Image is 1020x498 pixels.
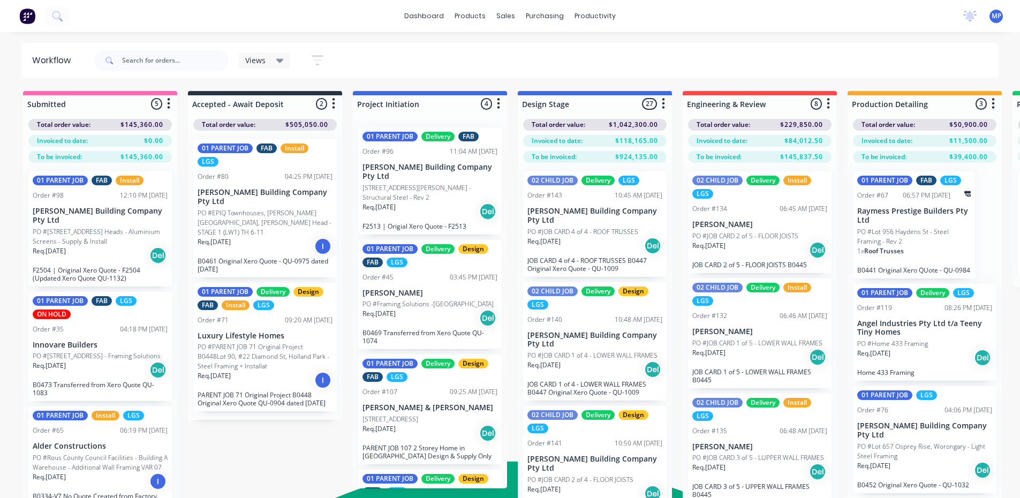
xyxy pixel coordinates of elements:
[903,191,950,200] div: 06:57 PM [DATE]
[697,152,742,162] span: To be invoiced:
[783,283,811,292] div: Install
[314,238,331,255] div: I
[458,359,488,368] div: Design
[37,120,90,130] span: Total order value:
[692,204,727,214] div: Order #134
[198,315,229,325] div: Order #71
[202,120,255,130] span: Total order value:
[940,176,961,185] div: LGS
[362,273,394,282] div: Order #45
[809,349,826,366] div: Del
[527,237,561,246] p: Req. [DATE]
[692,327,827,336] p: [PERSON_NAME]
[527,227,638,237] p: PO #JOB CARD 4 of 4 - ROOF TRUSSES
[193,283,337,412] div: 01 PARENT JOBDeliveryDesignFABInstallLGSOrder #7109:20 AM [DATE]Luxury Lifestyle HomesPO #PARENT ...
[92,411,119,420] div: Install
[945,303,992,313] div: 08:26 PM [DATE]
[33,442,168,451] p: Alder Constructions
[644,361,661,378] div: Del
[615,136,658,146] span: $118,165.00
[949,136,988,146] span: $11,500.00
[458,132,479,141] div: FAB
[692,453,824,463] p: PO #JOB CARD 3 of 5 - LUPPER WALL FRAMES
[615,191,662,200] div: 10:45 AM [DATE]
[421,474,455,484] div: Delivery
[198,300,218,310] div: FAB
[33,381,168,397] p: B0473 Transferred from Xero Quote QU-1083
[198,342,333,371] p: PO #PARENT JOB 71 Original Project B0448Lot 90, #22 Diamond St, Holland Park - Steel Framing + In...
[358,354,502,464] div: 01 PARENT JOBDeliveryDesignFABLGSOrder #10709:25 AM [DATE][PERSON_NAME] & [PERSON_NAME][STREET_AD...
[780,204,827,214] div: 06:45 AM [DATE]
[120,152,163,162] span: $145,360.00
[198,172,229,182] div: Order #80
[33,266,168,282] p: F2504 | Original Xero Quote - F2504 (Updated Xero Quote QU-1132)
[780,120,823,130] span: $229,850.00
[853,284,996,381] div: 01 PARENT JOBDeliveryLGSOrder #11908:26 PM [DATE]Angel Industries Pty Ltd t/a Teeny Tiny HomesPO ...
[945,405,992,415] div: 04:06 PM [DATE]
[916,390,937,400] div: LGS
[780,426,827,436] div: 06:48 AM [DATE]
[618,176,639,185] div: LGS
[358,127,502,235] div: 01 PARENT JOBDeliveryFABOrder #9611:04 AM [DATE][PERSON_NAME] Building Company Pty Ltd[STREET_ADD...
[193,139,337,277] div: 01 PARENT JOBFABInstallLGSOrder #8004:25 PM [DATE][PERSON_NAME] Building Company Pty LtdPO #EPIQ ...
[692,426,727,436] div: Order #135
[120,120,163,130] span: $145,360.00
[532,136,583,146] span: Invoiced to date:
[421,132,455,141] div: Delivery
[450,273,497,282] div: 03:45 PM [DATE]
[527,360,561,370] p: Req. [DATE]
[33,227,168,246] p: PO #[STREET_ADDRESS] Heads - Aluminium Screens - Supply & Install
[33,176,88,185] div: 01 PARENT JOB
[33,341,168,350] p: Innovare Builders
[857,288,912,298] div: 01 PARENT JOB
[285,315,333,325] div: 09:20 AM [DATE]
[527,207,662,225] p: [PERSON_NAME] Building Company Pty Ltd
[780,311,827,321] div: 06:46 AM [DATE]
[581,410,615,420] div: Delivery
[527,256,662,273] p: JOB CARD 4 of 4 - ROOF TRUSSES B0447 Original Xero Quote - QU-1009
[527,300,548,310] div: LGS
[644,237,661,254] div: Del
[527,191,562,200] div: Order #143
[122,50,228,71] input: Search for orders...
[857,246,864,255] span: 1 x
[387,487,407,497] div: LGS
[399,8,449,24] a: dashboard
[37,152,82,162] span: To be invoiced:
[692,368,827,384] p: JOB CARD 1 of 5 - LOWER WALL FRAMES B0445
[362,424,396,434] p: Req. [DATE]
[692,338,822,348] p: PO #JOB CARD 1 of 5 - LOWER WALL FRAMES
[523,171,667,277] div: 02 CHILD JOBDeliveryLGSOrder #14310:45 AM [DATE][PERSON_NAME] Building Company Pty LtdPO #JOB CAR...
[784,136,823,146] span: $84,012.50
[857,390,912,400] div: 01 PARENT JOB
[362,183,497,202] p: [STREET_ADDRESS][PERSON_NAME] - Structural Steel - Rev 2
[527,176,578,185] div: 02 CHILD JOB
[857,461,890,471] p: Req. [DATE]
[28,171,172,286] div: 01 PARENT JOBFABInstallOrder #9812:10 PM [DATE][PERSON_NAME] Building Company Pty LtdPO #[STREET_...
[281,144,308,153] div: Install
[198,188,333,206] p: [PERSON_NAME] Building Company Pty Ltd
[362,222,497,230] p: F2513 | Origial Xero Quote - F2513
[692,311,727,321] div: Order #132
[149,247,167,264] div: Del
[853,386,996,493] div: 01 PARENT JOBLGSOrder #7604:06 PM [DATE][PERSON_NAME] Building Company Pty LtdPO #Lot 657 Osprey ...
[527,286,578,296] div: 02 CHILD JOB
[783,176,811,185] div: Install
[615,439,662,448] div: 10:50 AM [DATE]
[198,391,333,407] p: PARENT JOB 71 Original Project B0448 Original Xero Quote QU-0904 dated [DATE]
[198,208,333,237] p: PO #EPIQ Townhouses, [PERSON_NAME][GEOGRAPHIC_DATA], [PERSON_NAME] Head - STAGE 1 (LW1) TH 6-11
[853,171,975,278] div: 01 PARENT JOBFABLGSOrder #6706:57 PM [DATE]Raymess Prestige Builders Pty LtdPO #Lot 956 Haydens S...
[527,331,662,349] p: [PERSON_NAME] Building Company Pty Ltd
[857,368,992,376] p: Home 433 Framing
[479,425,496,442] div: Del
[458,244,488,254] div: Design
[144,136,163,146] span: $0.00
[358,240,502,350] div: 01 PARENT JOBDeliveryDesignFABLGSOrder #4503:45 PM [DATE][PERSON_NAME]PO #Framing Solutions -[GEO...
[857,421,992,440] p: [PERSON_NAME] Building Company Pty Ltd
[857,303,892,313] div: Order #119
[387,372,407,382] div: LGS
[527,424,548,433] div: LGS
[256,144,277,153] div: FAB
[692,296,713,306] div: LGS
[362,403,497,412] p: [PERSON_NAME] & [PERSON_NAME]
